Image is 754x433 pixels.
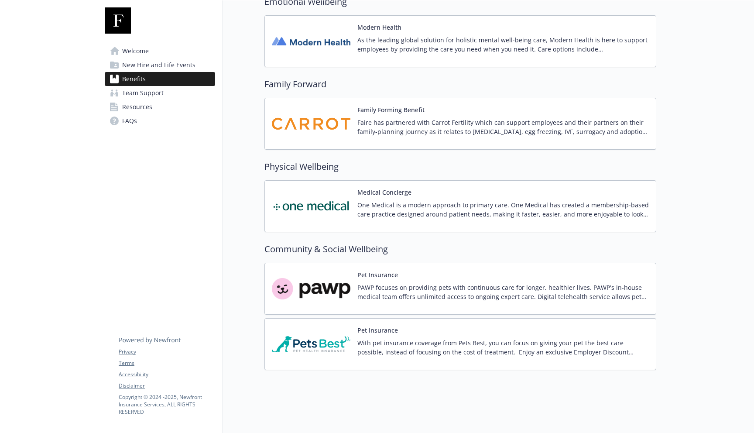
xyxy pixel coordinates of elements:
[105,114,215,128] a: FAQs
[357,326,398,335] button: Pet Insurance
[264,243,656,256] h2: Community & Social Wellbeing
[119,371,215,378] a: Accessibility
[272,105,350,142] img: Carrot carrier logo
[357,200,649,219] p: One Medical is a modern approach to primary care. One Medical has created a membership-based care...
[272,326,350,363] img: Pets Best Insurance Services carrier logo
[122,100,152,114] span: Resources
[122,44,149,58] span: Welcome
[272,270,350,307] img: Pawp carrier logo
[122,58,195,72] span: New Hire and Life Events
[119,382,215,390] a: Disclaimer
[105,58,215,72] a: New Hire and Life Events
[272,188,350,225] img: One Medical carrier logo
[105,44,215,58] a: Welcome
[119,348,215,356] a: Privacy
[105,86,215,100] a: Team Support
[119,393,215,416] p: Copyright © 2024 - 2025 , Newfront Insurance Services, ALL RIGHTS RESERVED
[105,100,215,114] a: Resources
[264,78,656,91] h2: Family Forward
[264,160,656,173] h2: Physical Wellbeing
[357,270,398,279] button: Pet Insurance
[105,72,215,86] a: Benefits
[122,86,164,100] span: Team Support
[272,23,350,60] img: Modern Health carrier logo
[357,118,649,136] p: Faire has partnered with Carrot Fertility which can support employees and their partners on their...
[357,188,411,197] button: Medical Concierge
[357,338,649,357] p: With pet insurance coverage from Pets Best, you can focus on giving your pet the best care possib...
[357,35,649,54] p: As the leading global solution for holistic mental well-being care, Modern Health is here to supp...
[122,72,146,86] span: Benefits
[357,105,425,114] button: Family Forming Benefit
[119,359,215,367] a: Terms
[122,114,137,128] span: FAQs
[357,283,649,301] p: PAWP focuses on providing pets with continuous care for longer, healthier lives. PAWP's in-house ...
[357,23,401,32] button: Modern Health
